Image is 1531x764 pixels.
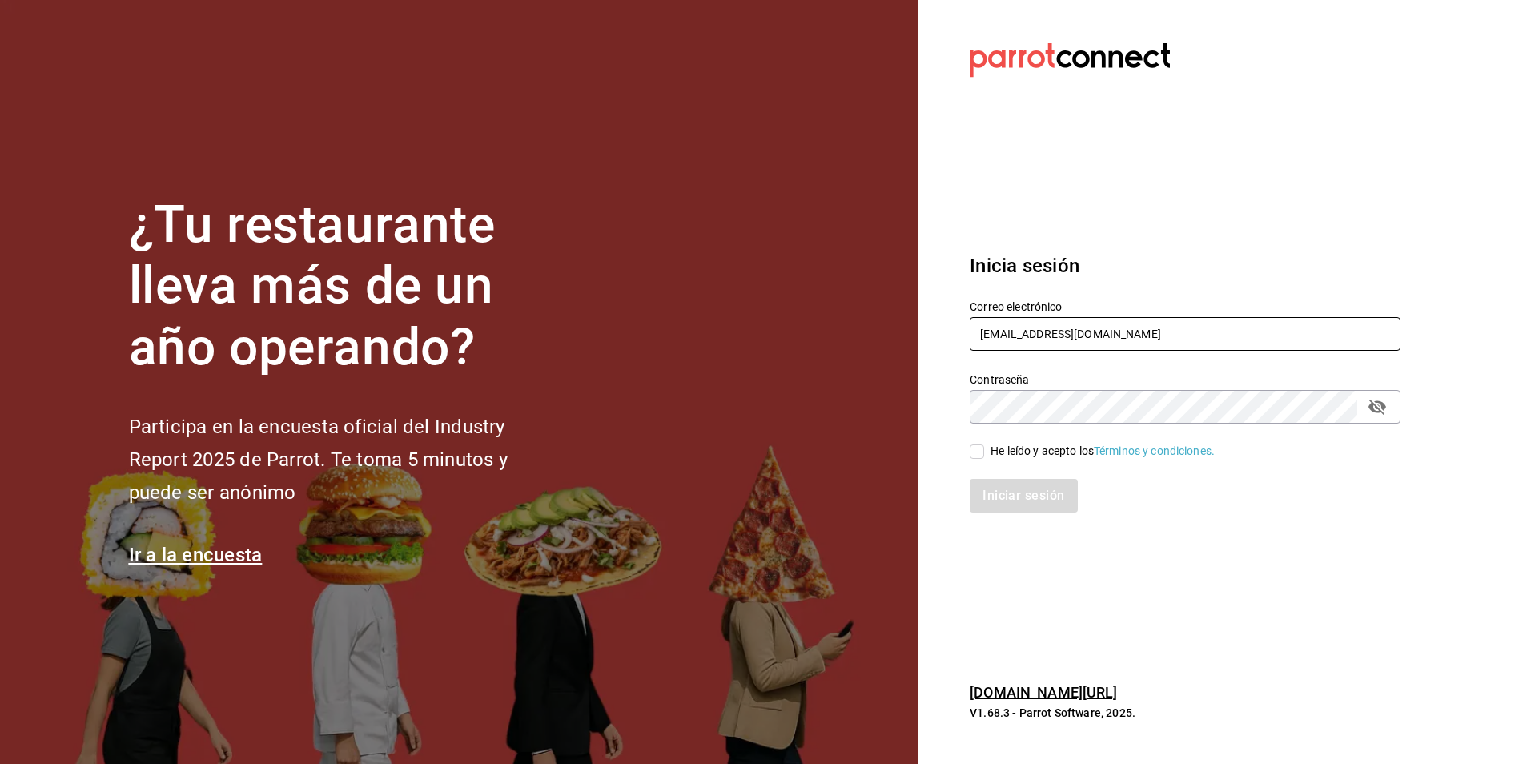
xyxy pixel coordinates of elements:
label: Contraseña [970,373,1400,384]
a: Términos y condiciones. [1094,444,1215,457]
a: [DOMAIN_NAME][URL] [970,684,1117,701]
a: Ir a la encuesta [129,544,263,566]
input: Ingresa tu correo electrónico [970,317,1400,351]
h3: Inicia sesión [970,251,1400,280]
h2: Participa en la encuesta oficial del Industry Report 2025 de Parrot. Te toma 5 minutos y puede se... [129,411,561,509]
p: V1.68.3 - Parrot Software, 2025. [970,705,1400,721]
h1: ¿Tu restaurante lleva más de un año operando? [129,195,561,379]
label: Correo electrónico [970,300,1400,312]
div: He leído y acepto los [991,443,1215,460]
button: passwordField [1364,393,1391,420]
